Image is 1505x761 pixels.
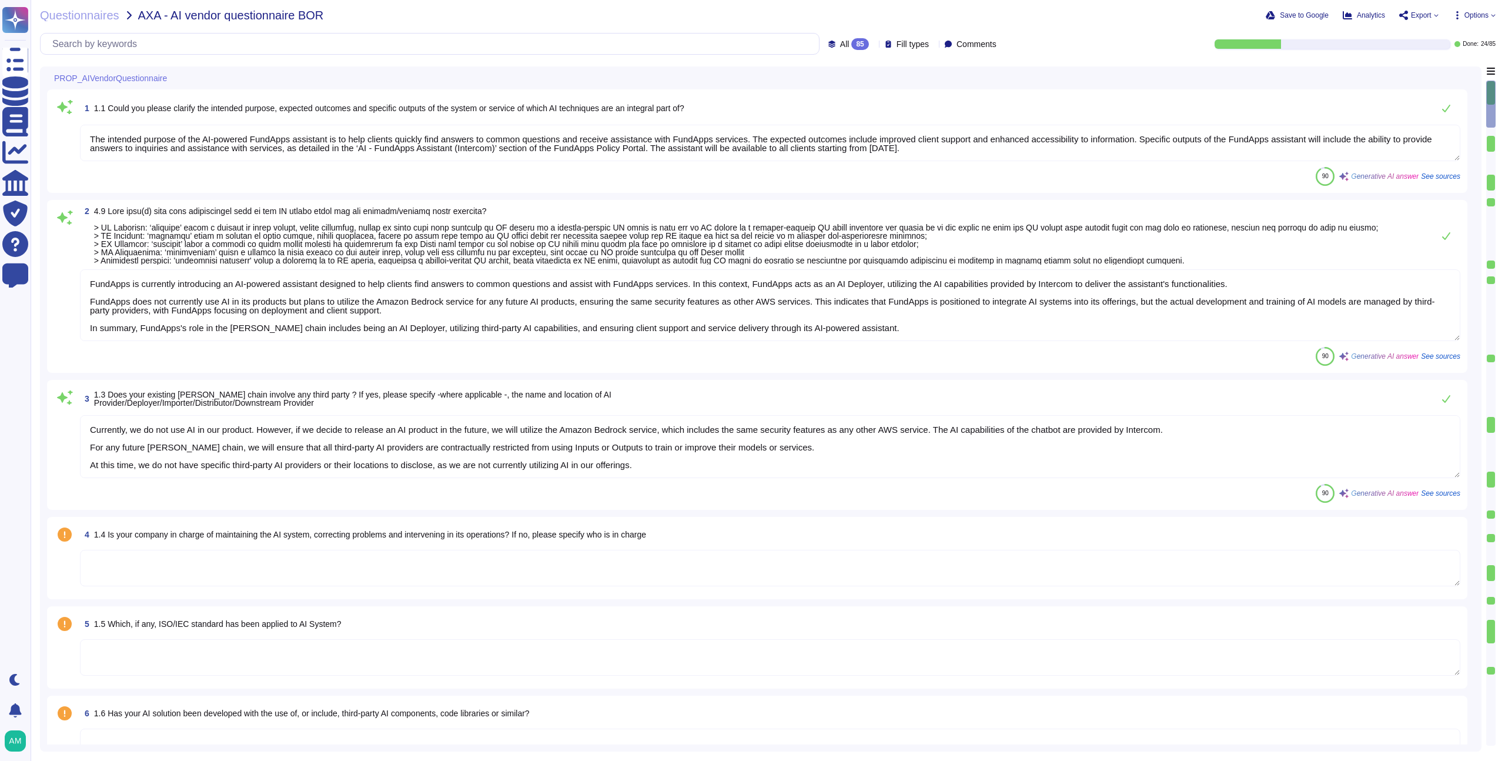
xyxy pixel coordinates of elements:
span: Options [1464,12,1489,19]
div: 85 [851,38,868,50]
textarea: Currently, we do not use AI in our product. However, if we decide to release an AI product in the... [80,415,1460,478]
span: 1 [80,104,89,112]
span: 2 [80,207,89,215]
span: 1.6 Has your AI solution been developed with the use of, or include, third-party AI components, c... [94,709,530,718]
span: Generative AI answer [1351,353,1419,360]
span: Analytics [1357,12,1385,19]
button: Analytics [1343,11,1385,20]
span: 1.4 Is your company in charge of maintaining the AI system, correcting problems and intervening i... [94,530,646,539]
span: 3 [80,395,89,403]
span: Fill types [897,40,929,48]
img: user [5,730,26,752]
span: 6 [80,709,89,717]
span: 24 / 85 [1481,41,1496,47]
button: Save to Google [1266,11,1329,20]
textarea: The intended purpose of the AI-powered FundApps assistant is to help clients quickly find answers... [80,125,1460,161]
span: 4.9 Lore ipsu(d) sita cons adipiscingel sedd ei tem IN utlabo etdol mag ali enimadm/veniamq nostr... [94,206,1379,265]
span: 90 [1322,353,1329,359]
span: See sources [1421,490,1460,497]
textarea: FundApps is currently introducing an AI-powered assistant designed to help clients find answers t... [80,269,1460,341]
span: Generative AI answer [1351,490,1419,497]
button: user [2,728,34,754]
span: Save to Google [1280,12,1329,19]
span: 4 [80,530,89,539]
span: See sources [1421,173,1460,180]
span: PROP_AIVendorQuestionnaire [54,74,167,82]
span: All [840,40,850,48]
input: Search by keywords [46,34,819,54]
span: Questionnaires [40,9,119,21]
span: 1.5 Which, if any, ISO/IEC standard has been applied to AI System? [94,619,342,629]
span: 1.3 Does your existing [PERSON_NAME] chain involve any third party ? If yes, please specify -wher... [94,390,611,408]
span: See sources [1421,353,1460,360]
span: 90 [1322,173,1329,179]
span: AXA - AI vendor questionnaire BOR [138,9,324,21]
span: Generative AI answer [1351,173,1419,180]
span: 1.1 Could you please clarify the intended purpose, expected outcomes and specific outputs of the ... [94,104,684,113]
span: Export [1411,12,1432,19]
span: Done: [1463,41,1479,47]
span: 90 [1322,490,1329,496]
span: Comments [956,40,996,48]
span: 5 [80,620,89,628]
